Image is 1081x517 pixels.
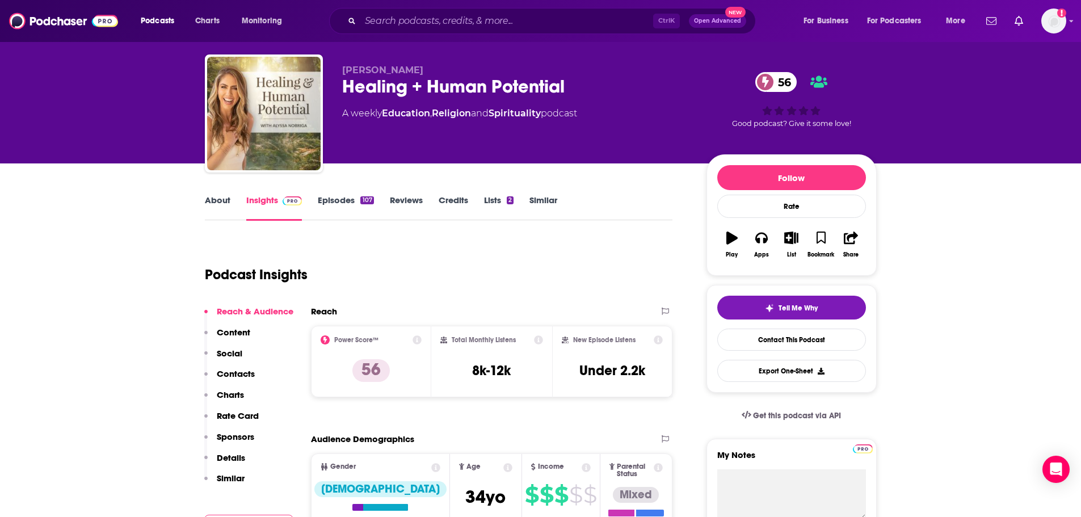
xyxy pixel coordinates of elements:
[217,431,254,442] p: Sponsors
[694,18,741,24] span: Open Advanced
[195,13,220,29] span: Charts
[430,108,432,119] span: ,
[747,224,776,265] button: Apps
[217,410,259,421] p: Rate Card
[141,13,174,29] span: Podcasts
[489,108,541,119] a: Spirituality
[330,463,356,470] span: Gender
[311,306,337,317] h2: Reach
[1057,9,1066,18] svg: Add a profile image
[484,195,514,221] a: Lists2
[717,224,747,265] button: Play
[472,362,511,379] h3: 8k-12k
[583,486,596,504] span: $
[525,486,539,504] span: $
[554,486,568,504] span: $
[807,251,834,258] div: Bookmark
[938,12,979,30] button: open menu
[806,224,836,265] button: Bookmark
[767,72,797,92] span: 56
[689,14,746,28] button: Open AdvancedNew
[314,481,447,497] div: [DEMOGRAPHIC_DATA]
[613,487,659,503] div: Mixed
[9,10,118,32] img: Podchaser - Follow, Share and Rate Podcasts
[207,57,321,170] img: Healing + Human Potential
[205,195,230,221] a: About
[133,12,189,30] button: open menu
[867,13,922,29] span: For Podcasters
[796,12,863,30] button: open menu
[465,486,506,508] span: 34 yo
[432,108,471,119] a: Religion
[569,486,582,504] span: $
[217,389,244,400] p: Charts
[217,327,250,338] p: Content
[204,368,255,389] button: Contacts
[452,336,516,344] h2: Total Monthly Listens
[755,72,797,92] a: 56
[529,195,557,221] a: Similar
[1041,9,1066,33] span: Logged in as gabrielle.gantz
[204,389,244,410] button: Charts
[573,336,636,344] h2: New Episode Listens
[617,463,652,478] span: Parental Status
[217,473,245,484] p: Similar
[540,486,553,504] span: $
[753,411,841,421] span: Get this podcast via API
[653,14,680,28] span: Ctrl K
[283,196,302,205] img: Podchaser Pro
[204,473,245,494] button: Similar
[217,368,255,379] p: Contacts
[204,410,259,431] button: Rate Card
[853,443,873,453] a: Pro website
[717,165,866,190] button: Follow
[765,304,774,313] img: tell me why sparkle
[217,306,293,317] p: Reach & Audience
[754,251,769,258] div: Apps
[538,463,564,470] span: Income
[843,251,859,258] div: Share
[733,402,851,430] a: Get this podcast via API
[234,12,297,30] button: open menu
[242,13,282,29] span: Monitoring
[188,12,226,30] a: Charts
[946,13,965,29] span: More
[204,306,293,327] button: Reach & Audience
[352,359,390,382] p: 56
[246,195,302,221] a: InsightsPodchaser Pro
[717,449,866,469] label: My Notes
[706,65,877,135] div: 56Good podcast? Give it some love!
[204,431,254,452] button: Sponsors
[360,196,373,204] div: 107
[1041,9,1066,33] button: Show profile menu
[779,304,818,313] span: Tell Me Why
[360,12,653,30] input: Search podcasts, credits, & more...
[340,8,767,34] div: Search podcasts, credits, & more...
[471,108,489,119] span: and
[318,195,373,221] a: Episodes107
[204,348,242,369] button: Social
[1042,456,1070,483] div: Open Intercom Messenger
[390,195,423,221] a: Reviews
[579,362,645,379] h3: Under 2.2k
[1010,11,1028,31] a: Show notifications dropdown
[776,224,806,265] button: List
[311,434,414,444] h2: Audience Demographics
[217,452,245,463] p: Details
[205,266,308,283] h1: Podcast Insights
[1041,9,1066,33] img: User Profile
[804,13,848,29] span: For Business
[717,296,866,320] button: tell me why sparkleTell Me Why
[860,12,938,30] button: open menu
[466,463,481,470] span: Age
[717,360,866,382] button: Export One-Sheet
[507,196,514,204] div: 2
[725,7,746,18] span: New
[204,327,250,348] button: Content
[717,329,866,351] a: Contact This Podcast
[204,452,245,473] button: Details
[717,195,866,218] div: Rate
[439,195,468,221] a: Credits
[982,11,1001,31] a: Show notifications dropdown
